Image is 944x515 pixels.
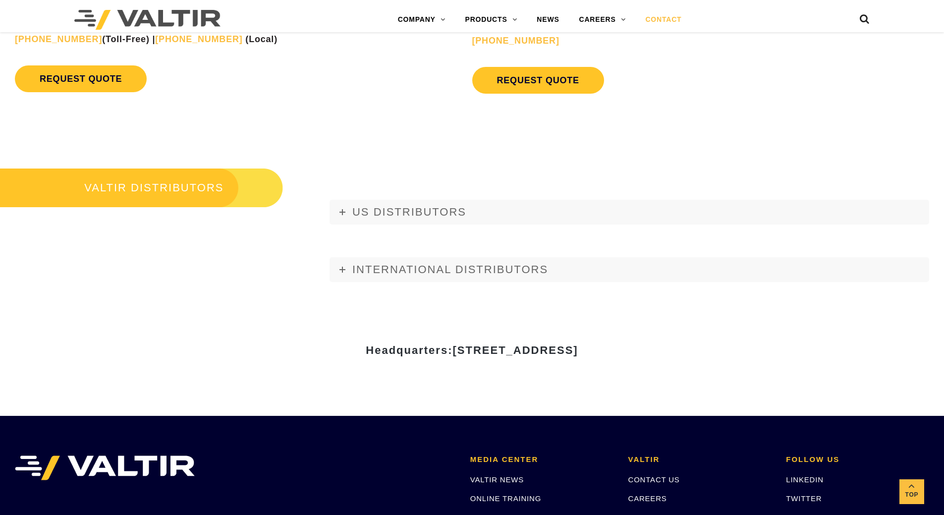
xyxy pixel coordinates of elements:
span: Top [899,489,924,501]
a: REQUEST QUOTE [15,65,147,92]
strong: (Toll-Free) | [15,34,155,44]
a: TWITTER [786,494,822,503]
span: INTERNATIONAL DISTRIBUTORS [352,263,548,276]
a: ONLINE TRAINING [470,494,541,503]
a: [PHONE_NUMBER] [155,34,242,44]
a: [PHONE_NUMBER] [15,34,102,44]
a: COMPANY [388,10,455,30]
h2: FOLLOW US [786,456,929,464]
a: US DISTRIBUTORS [330,200,929,225]
span: US DISTRIBUTORS [352,206,466,218]
h2: MEDIA CENTER [470,456,613,464]
strong: Headquarters: [366,344,578,356]
a: CAREERS [628,494,667,503]
a: NEWS [527,10,569,30]
img: VALTIR [15,456,195,480]
a: CAREERS [569,10,636,30]
a: CONTACT US [628,475,680,484]
a: LINKEDIN [786,475,824,484]
a: VALTIR NEWS [470,475,524,484]
span: [STREET_ADDRESS] [452,344,578,356]
a: PRODUCTS [455,10,527,30]
a: REQUEST QUOTE [472,67,604,94]
h2: VALTIR [628,456,772,464]
a: INTERNATIONAL DISTRIBUTORS [330,257,929,282]
strong: (Local) [245,34,278,44]
a: [PHONE_NUMBER] [472,36,559,46]
img: Valtir [74,10,221,30]
a: CONTACT [635,10,691,30]
a: Top [899,479,924,504]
